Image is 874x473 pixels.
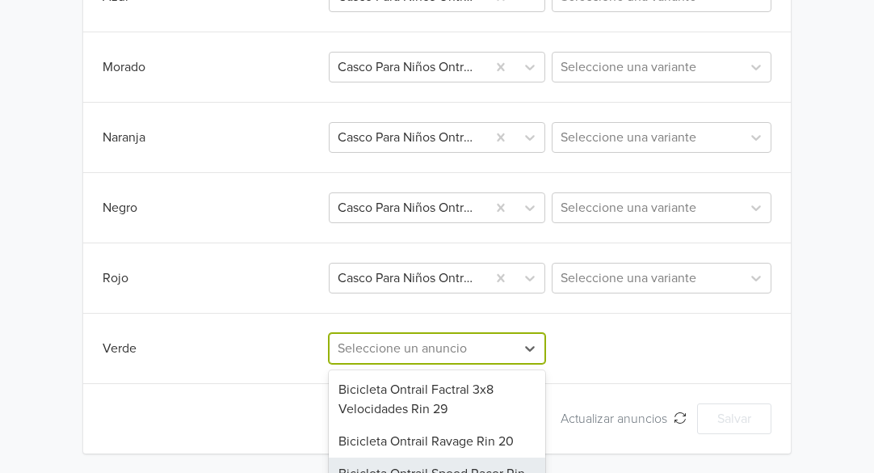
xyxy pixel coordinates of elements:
[103,339,326,358] div: Verde
[103,268,326,288] div: Rojo
[103,57,326,77] div: Morado
[697,403,771,434] button: Salvar
[329,374,545,425] div: Bicicleta Ontrail Factral 3x8 Velocidades Rin 29
[103,128,326,147] div: Naranja
[103,198,326,217] div: Negro
[329,425,545,458] div: Bicicleta Ontrail Ravage Rin 20
[550,403,697,434] button: Actualizar anuncios
[561,411,674,427] span: Actualizar anuncios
